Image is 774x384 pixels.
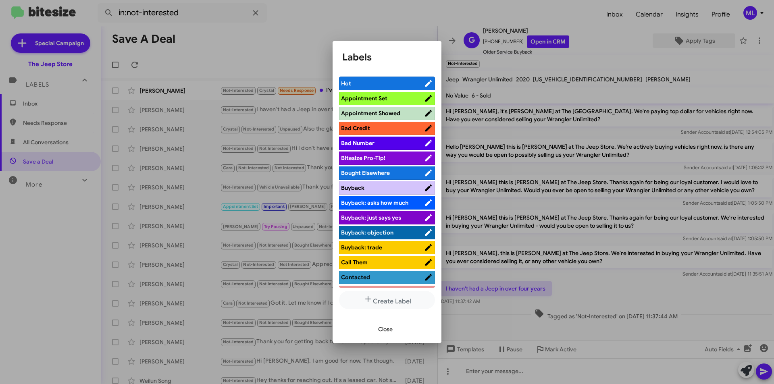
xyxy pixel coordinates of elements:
span: Bought Elsewhere [341,169,390,176]
h1: Labels [342,51,432,64]
span: Buyback: objection [341,229,393,236]
span: Bitesize Pro-Tip! [341,154,385,162]
span: Buyback: asks how much [341,199,408,206]
span: Bad Credit [341,125,370,132]
span: Contacted [341,274,370,281]
span: Appointment Showed [341,110,400,117]
span: Buyback: trade [341,244,382,251]
span: Bad Number [341,139,375,147]
span: Call Them [341,259,368,266]
span: Appointment Set [341,95,387,102]
span: Hot [341,80,351,87]
span: Close [378,322,393,336]
button: Create Label [339,291,435,309]
button: Close [372,322,399,336]
span: Buyback: just says yes [341,214,401,221]
span: Buyback [341,184,364,191]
